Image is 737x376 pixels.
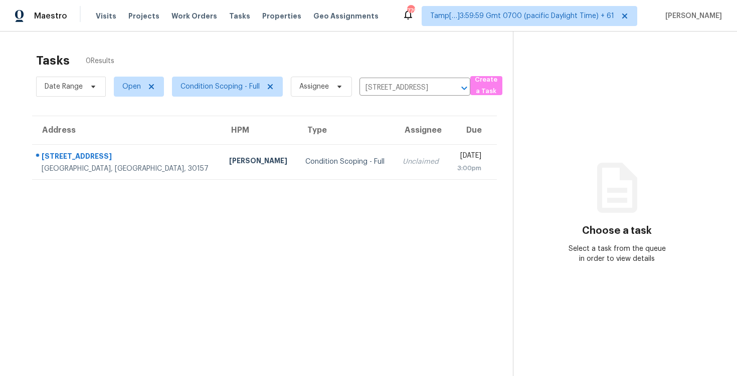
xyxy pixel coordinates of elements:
[403,157,440,167] div: Unclaimed
[430,11,614,21] span: Tamp[…]3:59:59 Gmt 0700 (pacific Daylight Time) + 61
[180,82,260,92] span: Condition Scoping - Full
[221,116,297,144] th: HPM
[395,116,448,144] th: Assignee
[456,151,481,163] div: [DATE]
[457,81,471,95] button: Open
[565,244,669,264] div: Select a task from the queue in order to view details
[96,11,116,21] span: Visits
[456,163,481,173] div: 3:00pm
[128,11,159,21] span: Projects
[229,156,289,168] div: [PERSON_NAME]
[42,164,213,174] div: [GEOGRAPHIC_DATA], [GEOGRAPHIC_DATA], 30157
[359,80,442,96] input: Search by address
[305,157,387,167] div: Condition Scoping - Full
[45,82,83,92] span: Date Range
[262,11,301,21] span: Properties
[34,11,67,21] span: Maestro
[171,11,217,21] span: Work Orders
[448,116,497,144] th: Due
[407,6,414,16] div: 779
[299,82,329,92] span: Assignee
[42,151,213,164] div: [STREET_ADDRESS]
[229,13,250,20] span: Tasks
[475,74,497,97] span: Create a Task
[313,11,379,21] span: Geo Assignments
[36,56,70,66] h2: Tasks
[582,226,652,236] h3: Choose a task
[86,56,114,66] span: 0 Results
[32,116,221,144] th: Address
[661,11,722,21] span: [PERSON_NAME]
[297,116,395,144] th: Type
[122,82,141,92] span: Open
[470,76,502,95] button: Create a Task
